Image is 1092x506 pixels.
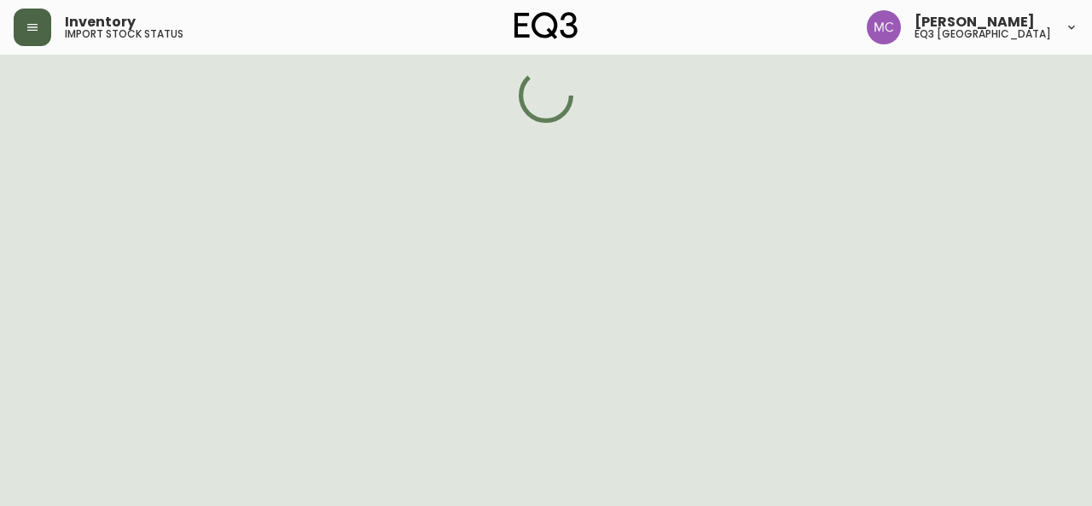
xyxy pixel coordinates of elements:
img: 6dbdb61c5655a9a555815750a11666cc [867,10,901,44]
h5: eq3 [GEOGRAPHIC_DATA] [915,29,1051,39]
span: [PERSON_NAME] [915,15,1035,29]
img: logo [514,12,578,39]
h5: import stock status [65,29,183,39]
span: Inventory [65,15,136,29]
